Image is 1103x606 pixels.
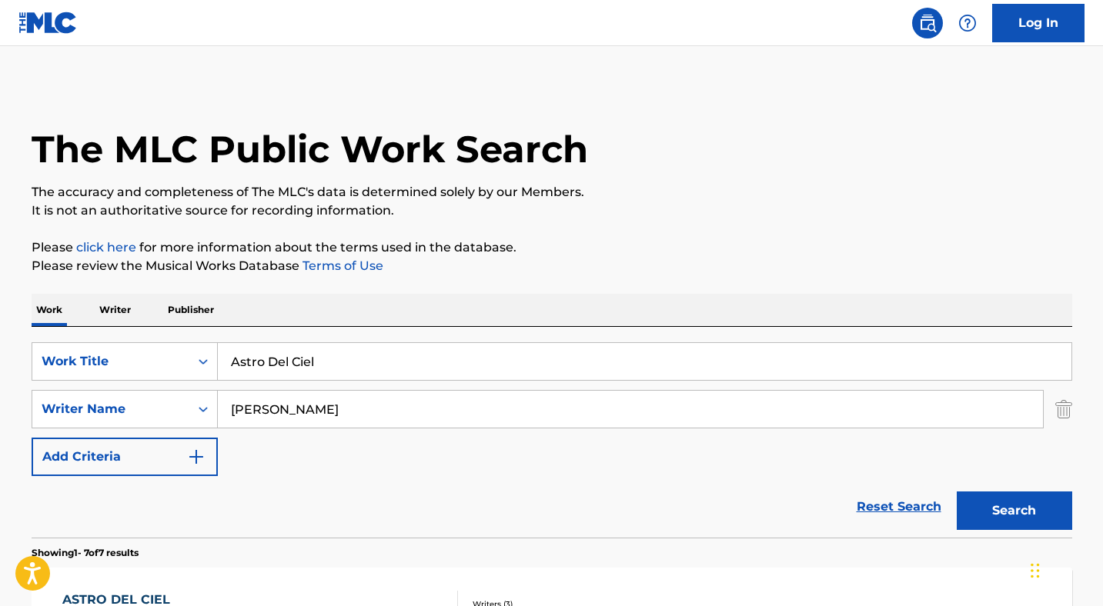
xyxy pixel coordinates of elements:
h1: The MLC Public Work Search [32,126,588,172]
form: Search Form [32,342,1072,538]
a: click here [76,240,136,255]
a: Log In [992,4,1085,42]
div: Writer Name [42,400,180,418]
iframe: Chat Widget [1026,532,1103,606]
p: It is not an authoritative source for recording information. [32,201,1072,220]
p: Writer [95,294,135,326]
p: Publisher [163,294,219,326]
p: Please for more information about the terms used in the database. [32,238,1072,257]
div: Work Title [42,352,180,371]
div: Drag [1031,548,1040,594]
p: Please review the Musical Works Database [32,257,1072,275]
img: search [918,14,937,32]
p: Showing 1 - 7 of 7 results [32,546,139,560]
div: Help [952,8,983,38]
button: Search [957,491,1072,530]
img: help [958,14,977,32]
a: Reset Search [849,490,949,524]
img: 9d2ae6d4665cec9f34b9.svg [187,448,206,466]
p: Work [32,294,67,326]
button: Add Criteria [32,438,218,476]
p: The accuracy and completeness of The MLC's data is determined solely by our Members. [32,183,1072,201]
a: Terms of Use [299,258,383,273]
img: Delete Criterion [1055,390,1072,428]
a: Public Search [912,8,943,38]
img: MLC Logo [18,12,78,34]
